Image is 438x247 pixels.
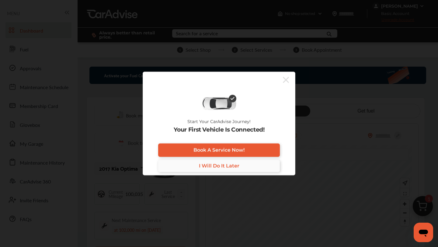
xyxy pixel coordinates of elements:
[158,143,280,157] a: Book A Service Now!
[414,223,433,242] iframe: Button to launch messaging window
[187,119,251,124] p: Start Your CarAdvise Journey!
[199,163,239,169] span: I Will Do It Later
[202,97,236,110] img: diagnose-vehicle.c84bcb0a.svg
[193,147,245,153] span: Book A Service Now!
[174,126,265,133] p: Your First Vehicle Is Connected!
[158,160,280,172] a: I Will Do It Later
[229,95,236,102] img: check-icon.521c8815.svg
